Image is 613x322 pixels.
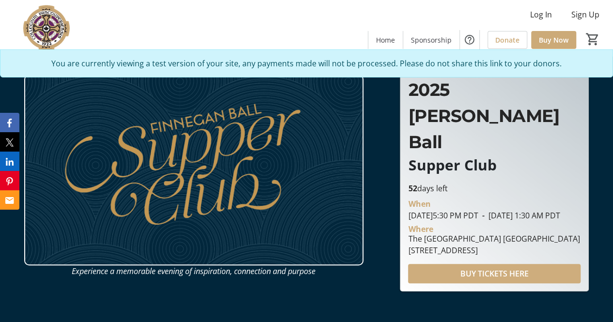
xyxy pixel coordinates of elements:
span: - [478,210,488,221]
span: Sponsorship [411,35,452,45]
span: Donate [495,35,519,45]
button: Log In [522,7,560,22]
em: Experience a memorable evening of inspiration, connection and purpose [72,266,315,276]
span: [DATE] 1:30 AM PDT [478,210,560,221]
span: Home [376,35,395,45]
div: [STREET_ADDRESS] [408,245,580,256]
p: days left [408,183,581,194]
p: 2025 [PERSON_NAME] Ball [408,77,581,155]
span: BUY TICKETS HERE [460,268,529,279]
span: Supper Club [408,155,496,175]
img: VC Parent Association's Logo [6,4,92,52]
span: Log In [530,9,552,20]
a: Donate [487,31,527,49]
a: Home [368,31,403,49]
a: Buy Now [531,31,576,49]
button: BUY TICKETS HERE [408,264,581,283]
div: Where [408,225,433,233]
a: Sponsorship [403,31,459,49]
button: Cart [584,31,601,48]
span: Sign Up [571,9,599,20]
button: Help [460,30,479,49]
img: Campaign CTA Media Photo [24,75,363,265]
div: The [GEOGRAPHIC_DATA] [GEOGRAPHIC_DATA] [408,233,580,245]
span: Buy Now [539,35,568,45]
button: Sign Up [564,7,607,22]
span: 52 [408,183,417,194]
span: [DATE] 5:30 PM PDT [408,210,478,221]
div: When [408,198,430,210]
